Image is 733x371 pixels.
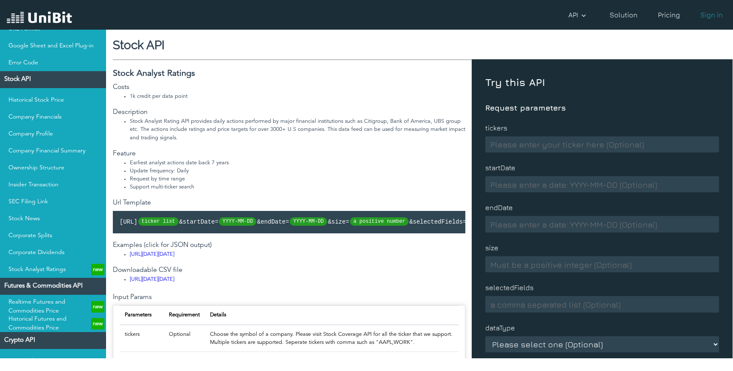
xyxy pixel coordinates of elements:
[697,6,726,23] a: Sign in
[210,330,453,346] p: Choose the symbol of a company. Please visit Stock Coverage API for all the ticker that we suppor...
[130,175,465,183] li: Request by time range
[113,38,726,53] h6: Stock API
[485,97,719,113] h4: Request parameters
[485,116,719,133] p: tickers
[205,306,459,325] th: Details
[485,196,719,213] p: endDate
[113,69,465,79] h3: Stock Analyst Ratings
[130,277,174,282] a: [URL][DATE][DATE]
[130,167,465,175] li: Update frequency: Daily
[7,10,72,26] img: UniBit Logo
[350,217,408,226] span: a positive number
[565,6,593,23] a: API
[485,156,719,173] p: startDate
[130,183,465,191] li: Support multi-ticker search
[91,264,104,276] span: new
[655,6,683,23] a: Pricing
[91,318,104,330] span: new
[164,325,205,352] td: Optional
[120,325,164,352] td: tickers
[485,276,719,293] p: selectedFields
[113,240,465,250] p: Examples (click for JSON output)
[485,316,719,333] p: dataType
[113,293,465,302] h6: Input Params
[485,236,719,253] p: size
[606,6,641,23] a: Solution
[130,252,174,257] a: [URL][DATE][DATE]
[113,198,465,208] p: Url Template
[113,107,465,117] p: Description
[219,217,256,226] span: YYYY-MM-DD
[113,265,465,275] p: Downloadable CSV file
[485,76,719,93] h2: Try this API
[91,301,104,313] span: new
[691,329,723,361] iframe: Drift Widget Chat Controller
[120,306,164,325] th: Parameters
[120,212,654,232] code: [URL] &startDate= &endDate= &size= &selectedFields= &dataType= &accessKey=
[130,92,465,100] li: 1k credit per data point
[113,149,465,159] p: Feature
[164,306,205,325] th: Requirement
[130,117,465,142] li: Stock Analyst Rating API provides daily actions performed by major financial institutions such as...
[138,217,179,226] span: ticker list
[558,214,728,334] iframe: Drift Widget Chat Window
[130,159,465,167] li: Earliest analyst actions date back 7 years
[113,82,465,92] p: Costs
[290,217,327,226] span: YYYY-MM-DD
